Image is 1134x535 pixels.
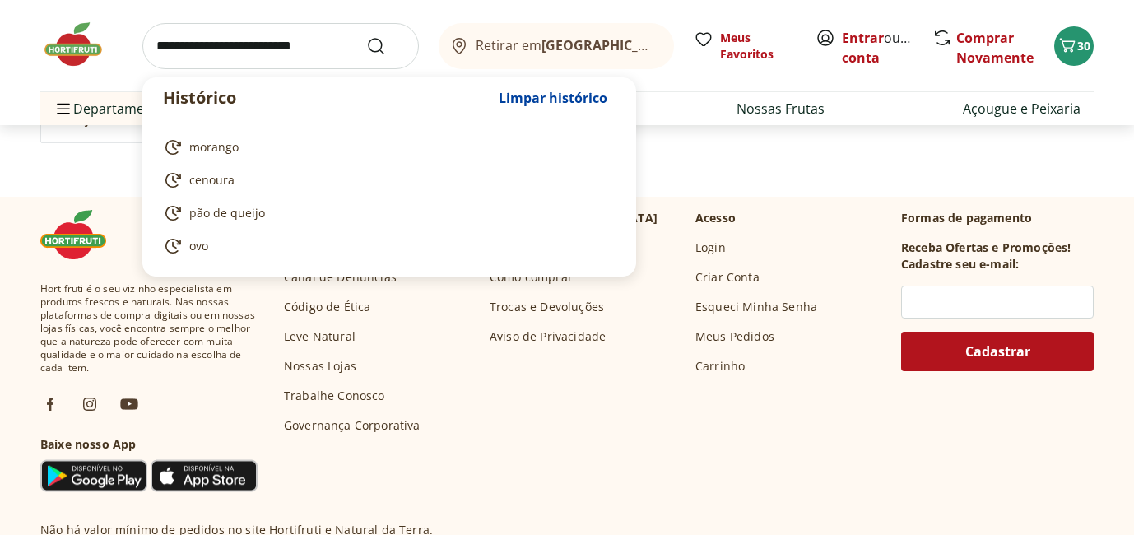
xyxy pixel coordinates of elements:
[490,269,573,286] a: Como comprar
[901,256,1019,272] h3: Cadastre seu e-mail:
[189,238,208,254] span: ovo
[499,91,607,105] span: Limpar histórico
[695,269,760,286] a: Criar Conta
[842,29,884,47] a: Entrar
[901,332,1094,371] button: Cadastrar
[284,269,397,286] a: Canal de Denúncias
[541,36,819,54] b: [GEOGRAPHIC_DATA]/[GEOGRAPHIC_DATA]
[53,89,172,128] span: Departamentos
[490,78,616,118] button: Limpar histórico
[40,459,147,492] img: Google Play Icon
[284,388,385,404] a: Trabalhe Conosco
[694,30,796,63] a: Meus Favoritos
[163,236,609,256] a: ovo
[284,299,370,315] a: Código de Ética
[163,137,609,157] a: morango
[901,240,1071,256] h3: Receba Ofertas e Promoções!
[189,139,239,156] span: morango
[163,86,490,109] p: Histórico
[1077,38,1090,53] span: 30
[695,240,726,256] a: Login
[963,99,1081,119] a: Açougue e Peixaria
[439,23,674,69] button: Retirar em[GEOGRAPHIC_DATA]/[GEOGRAPHIC_DATA]
[695,299,817,315] a: Esqueci Minha Senha
[40,394,60,414] img: fb
[80,394,100,414] img: ig
[842,28,915,67] span: ou
[40,210,123,259] img: Hortifruti
[284,358,356,374] a: Nossas Lojas
[189,205,265,221] span: pão de queijo
[695,358,745,374] a: Carrinho
[53,89,73,128] button: Menu
[40,436,258,453] h3: Baixe nosso App
[965,345,1030,358] span: Cadastrar
[163,203,609,223] a: pão de queijo
[189,172,235,188] span: cenoura
[40,282,258,374] span: Hortifruti é o seu vizinho especialista em produtos frescos e naturais. Nas nossas plataformas de...
[284,328,356,345] a: Leve Natural
[490,299,604,315] a: Trocas e Devoluções
[695,210,736,226] p: Acesso
[476,38,658,53] span: Retirar em
[1054,26,1094,66] button: Carrinho
[901,210,1094,226] p: Formas de pagamento
[842,29,932,67] a: Criar conta
[151,459,258,492] img: App Store Icon
[956,29,1034,67] a: Comprar Novamente
[284,417,421,434] a: Governança Corporativa
[720,30,796,63] span: Meus Favoritos
[142,23,419,69] input: search
[737,99,825,119] a: Nossas Frutas
[119,394,139,414] img: ytb
[695,328,774,345] a: Meus Pedidos
[366,36,406,56] button: Submit Search
[40,20,123,69] img: Hortifruti
[163,170,609,190] a: cenoura
[490,328,606,345] a: Aviso de Privacidade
